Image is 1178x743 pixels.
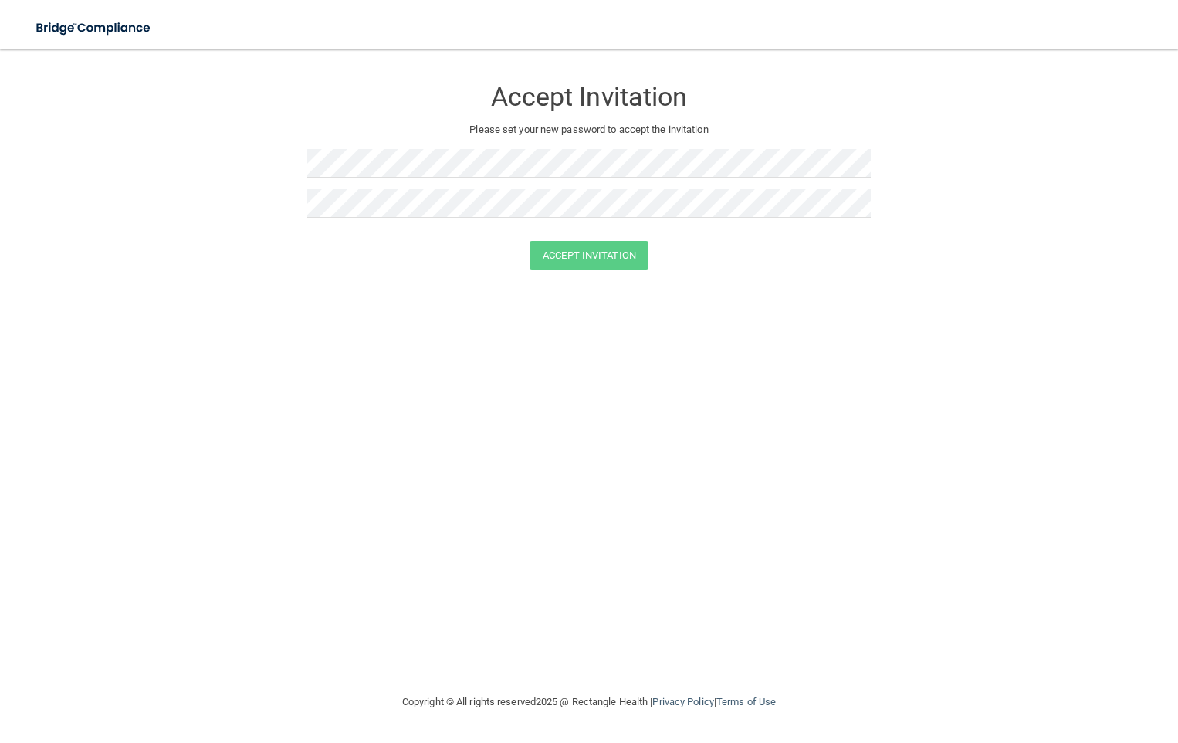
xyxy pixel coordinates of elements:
[530,241,648,270] button: Accept Invitation
[307,677,871,727] div: Copyright © All rights reserved 2025 @ Rectangle Health | |
[652,696,713,707] a: Privacy Policy
[319,120,859,139] p: Please set your new password to accept the invitation
[716,696,776,707] a: Terms of Use
[307,83,871,111] h3: Accept Invitation
[23,12,165,44] img: bridge_compliance_login_screen.278c3ca4.svg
